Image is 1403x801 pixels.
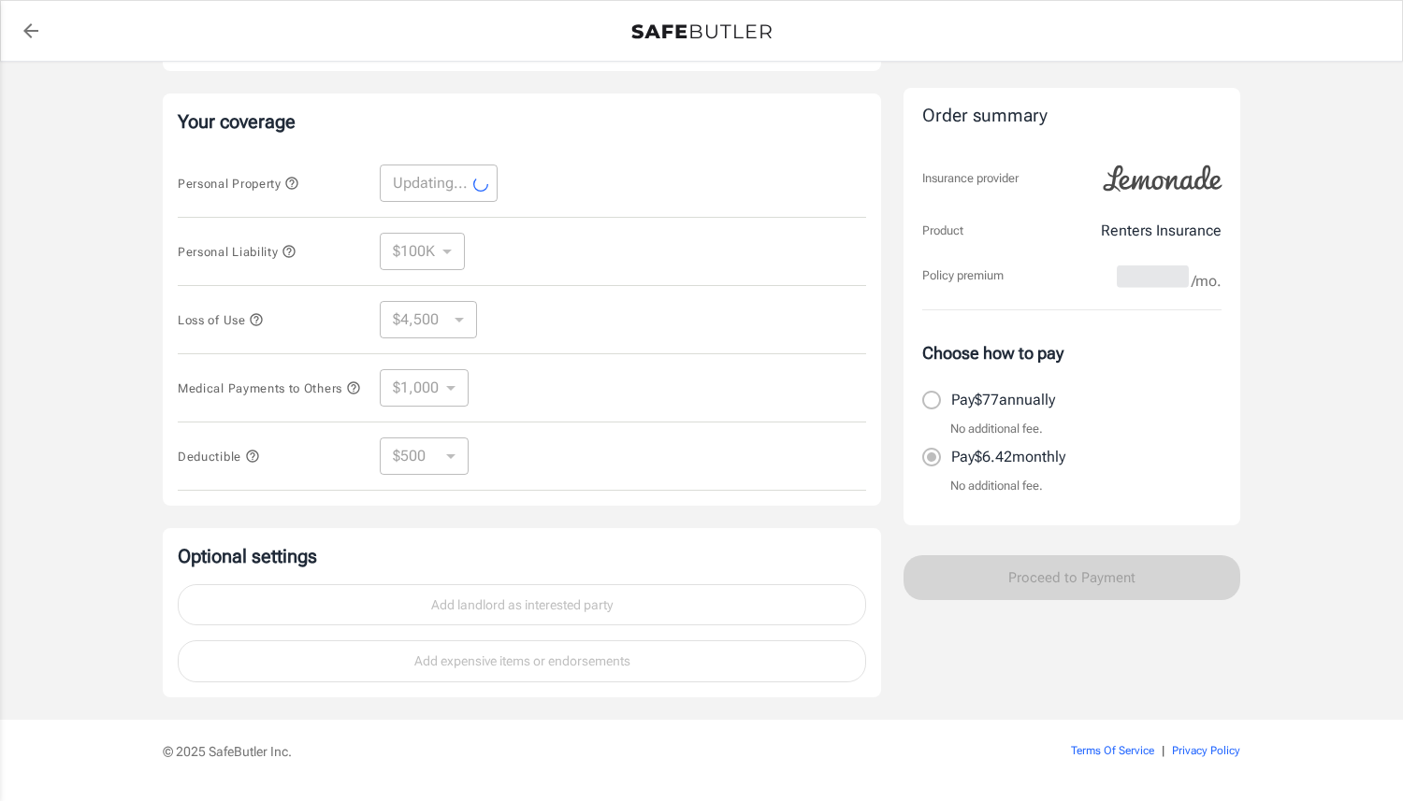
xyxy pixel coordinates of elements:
[178,450,260,464] span: Deductible
[178,240,297,263] button: Personal Liability
[922,103,1222,130] div: Order summary
[178,172,299,194] button: Personal Property
[631,24,772,39] img: Back to quotes
[922,266,1004,285] p: Policy premium
[950,477,1043,495] p: No additional fee.
[178,108,866,135] p: Your coverage
[1192,268,1222,294] span: /mo.
[1092,152,1233,205] img: Lemonade
[163,742,965,761] p: © 2025 SafeButler Inc.
[178,377,361,399] button: Medical Payments to Others
[178,381,361,395] span: Medical Payments to Others
[12,12,50,50] a: back to quotes
[178,177,299,191] span: Personal Property
[922,222,963,240] p: Product
[951,389,1055,411] p: Pay $77 annually
[178,313,264,327] span: Loss of Use
[951,446,1065,468] p: Pay $6.42 monthly
[178,543,866,569] p: Optional settings
[922,340,1222,365] p: Choose how to pay
[178,308,264,331] button: Loss of Use
[1101,220,1222,242] p: Renters Insurance
[922,169,1019,188] p: Insurance provider
[1172,744,1240,757] a: Privacy Policy
[178,445,260,467] button: Deductible
[1162,744,1164,757] span: |
[178,245,297,259] span: Personal Liability
[950,420,1043,438] p: No additional fee.
[1071,744,1154,757] a: Terms Of Service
